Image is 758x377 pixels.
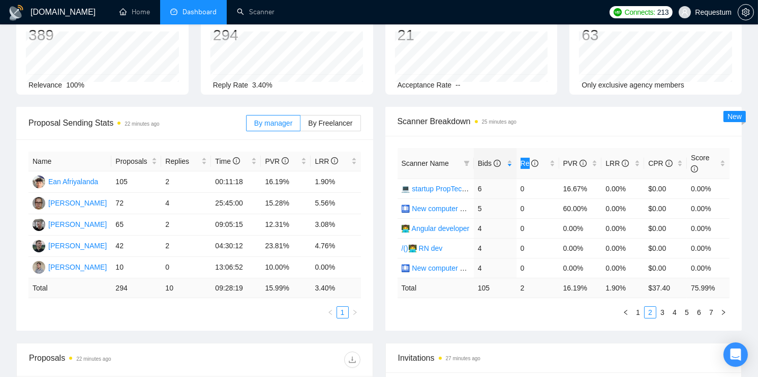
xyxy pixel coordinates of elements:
[644,238,687,258] td: $0.00
[211,257,261,278] td: 13:06:52
[687,179,730,198] td: 0.00%
[308,119,352,127] span: By Freelancer
[76,356,111,362] time: 22 minutes ago
[687,218,730,238] td: 0.00%
[327,309,333,315] span: left
[601,179,644,198] td: 0.00%
[669,306,681,318] li: 4
[170,8,177,15] span: dashboard
[727,112,742,121] span: New
[28,152,111,171] th: Name
[605,159,629,167] span: LRR
[691,165,698,172] span: info-circle
[311,257,360,278] td: 0.00%
[331,157,338,164] span: info-circle
[344,352,360,368] button: download
[402,159,449,167] span: Scanner Name
[632,307,644,318] a: 1
[614,8,622,16] img: upwork-logo.png
[398,81,452,89] span: Acceptance Rate
[693,306,705,318] li: 6
[161,278,211,298] td: 10
[33,263,107,271] a: BK[PERSON_NAME]
[738,8,753,16] span: setting
[211,278,261,298] td: 09:28:19
[559,278,602,298] td: 16.19 %
[462,156,472,171] span: filter
[324,306,337,318] li: Previous Page
[474,179,517,198] td: 6
[720,309,726,315] span: right
[349,306,361,318] button: right
[517,179,559,198] td: 0
[706,307,717,318] a: 7
[211,193,261,214] td: 25:45:00
[656,306,669,318] li: 3
[33,220,107,228] a: VL[PERSON_NAME]
[161,152,211,171] th: Replies
[521,159,539,167] span: Re
[559,198,602,218] td: 60.00%
[691,154,710,173] span: Score
[601,278,644,298] td: 1.90 %
[211,171,261,193] td: 00:11:18
[644,179,687,198] td: $0.00
[456,81,460,89] span: --
[161,257,211,278] td: 0
[111,236,161,257] td: 42
[474,258,517,278] td: 4
[517,258,559,278] td: 0
[687,238,730,258] td: 0.00%
[517,278,559,298] td: 2
[398,278,474,298] td: Total
[111,278,161,298] td: 294
[601,238,644,258] td: 0.00%
[687,198,730,218] td: 0.00%
[111,171,161,193] td: 105
[474,198,517,218] td: 5
[648,159,672,167] span: CPR
[398,25,475,45] div: 21
[33,261,45,274] img: BK
[693,307,705,318] a: 6
[623,309,629,315] span: left
[161,214,211,236] td: 2
[620,306,632,318] li: Previous Page
[644,306,656,318] li: 2
[33,198,107,207] a: IK[PERSON_NAME]
[165,156,199,167] span: Replies
[324,306,337,318] button: left
[33,177,98,185] a: EAEan Afriyalanda
[33,240,45,252] img: AS
[237,8,275,16] a: searchScanner
[33,197,45,210] img: IK
[474,218,517,238] td: 4
[563,159,587,167] span: PVR
[352,309,358,315] span: right
[559,238,602,258] td: 0.00%
[559,258,602,278] td: 0.00%
[337,307,348,318] a: 1
[28,278,111,298] td: Total
[161,236,211,257] td: 2
[687,278,730,298] td: 75.99 %
[582,81,684,89] span: Only exclusive agency members
[161,171,211,193] td: 2
[517,218,559,238] td: 0
[681,307,692,318] a: 5
[717,306,730,318] li: Next Page
[645,307,656,318] a: 2
[33,241,107,249] a: AS[PERSON_NAME]
[28,81,62,89] span: Relevance
[601,258,644,278] td: 0.00%
[282,157,289,164] span: info-circle
[601,218,644,238] td: 0.00%
[738,4,754,20] button: setting
[644,198,687,218] td: $0.00
[337,306,349,318] li: 1
[345,356,360,364] span: download
[8,5,24,21] img: logo
[29,352,195,368] div: Proposals
[213,25,291,45] div: 294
